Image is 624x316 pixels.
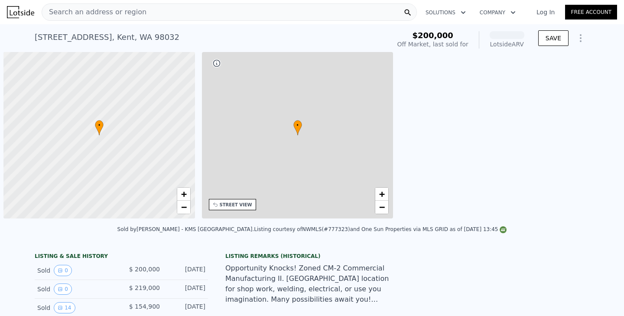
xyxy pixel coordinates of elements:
div: [DATE] [167,283,205,295]
button: View historical data [54,302,75,313]
span: − [379,202,385,212]
button: Solutions [419,5,473,20]
div: [STREET_ADDRESS] , Kent , WA 98032 [35,31,179,43]
span: $ 154,900 [129,303,160,310]
span: $ 200,000 [129,266,160,273]
div: Sold by [PERSON_NAME] - KMS [GEOGRAPHIC_DATA] . [117,226,254,232]
span: • [95,121,104,129]
div: Off Market, last sold for [397,40,468,49]
div: Sold [37,283,114,295]
a: Zoom in [375,188,388,201]
span: • [293,121,302,129]
a: Zoom out [375,201,388,214]
div: [DATE] [167,265,205,276]
div: Sold [37,302,114,313]
div: Lotside ARV [490,40,524,49]
div: LISTING & SALE HISTORY [35,253,208,261]
button: SAVE [538,30,569,46]
div: [DATE] [167,302,205,313]
span: $200,000 [412,31,453,40]
button: Show Options [572,29,589,47]
div: Opportunity Knocks! Zoned CM-2 Commercial Manufacturing II. [GEOGRAPHIC_DATA] location for shop w... [225,263,399,305]
div: Sold [37,265,114,276]
img: NWMLS Logo [500,226,507,233]
img: Lotside [7,6,34,18]
a: Free Account [565,5,617,20]
a: Zoom in [177,188,190,201]
span: + [181,189,186,199]
button: View historical data [54,283,72,295]
button: View historical data [54,265,72,276]
span: $ 219,000 [129,284,160,291]
div: • [95,120,104,135]
a: Log In [526,8,565,16]
div: STREET VIEW [220,202,252,208]
div: Listing Remarks (Historical) [225,253,399,260]
span: + [379,189,385,199]
div: • [293,120,302,135]
span: − [181,202,186,212]
button: Company [473,5,523,20]
div: Listing courtesy of NWMLS (#777323) and One Sun Properties via MLS GRID as of [DATE] 13:45 [254,226,507,232]
span: Search an address or region [42,7,146,17]
a: Zoom out [177,201,190,214]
